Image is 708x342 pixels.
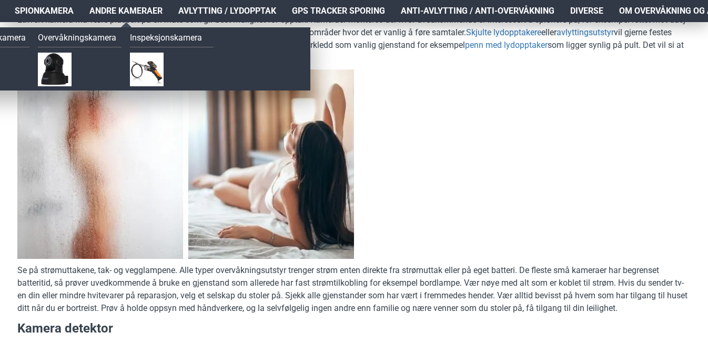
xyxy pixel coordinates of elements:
img: Overvåkningskamera [38,53,72,86]
a: avlyttingsutstyr [557,26,614,39]
span: Anti-avlytting / Anti-overvåkning [401,5,554,17]
p: Se på strømuttakene, tak- og vegglampene. Alle typer overvåkningsutstyr trenger strøm enten direk... [17,264,691,315]
a: Inspeksjonskamera [130,32,214,47]
span: Avlytting / Lydopptak [178,5,276,17]
a: Skjulte lydopptakere [466,26,541,39]
img: Skjulte kameraer kan bli installert for fange opp bilder fra dusj og seng [17,69,354,259]
img: Inspeksjonskamera [130,53,164,86]
span: Diverse [570,5,603,17]
a: Overvåkningskamera [38,32,122,47]
span: Spionkamera [15,5,74,17]
span: Andre kameraer [89,5,163,17]
h3: Kamera detektor [17,320,691,338]
a: penn med lydopptaker [465,39,548,52]
span: GPS Tracker Sporing [292,5,385,17]
p: Ethvert kamera må være plassert på en måte som gir best mulighet for opptak. Kameraer monteres de... [17,14,691,64]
